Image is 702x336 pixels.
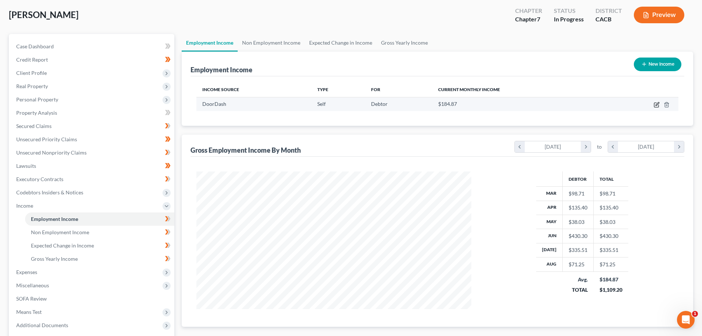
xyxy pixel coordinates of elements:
[25,239,174,252] a: Expected Change in Income
[554,7,584,15] div: Status
[317,101,326,107] span: Self
[677,311,695,329] iframe: Intercom live chat
[594,243,628,257] td: $335.51
[594,187,628,201] td: $98.71
[569,286,588,294] div: TOTAL
[569,276,588,283] div: Avg.
[674,141,684,152] i: chevron_right
[16,56,48,63] span: Credit Report
[16,96,58,103] span: Personal Property
[608,141,618,152] i: chevron_left
[536,243,563,257] th: [DATE]
[618,141,674,152] div: [DATE]
[16,123,52,129] span: Secured Claims
[600,286,622,294] div: $1,109.20
[581,141,591,152] i: chevron_right
[202,101,226,107] span: DoorDash
[16,43,54,49] span: Case Dashboard
[596,15,622,24] div: CACB
[16,322,68,328] span: Additional Documents
[594,229,628,243] td: $430.30
[202,87,239,92] span: Income Source
[438,87,500,92] span: Current Monthly Income
[563,172,594,186] th: Debtor
[10,119,174,133] a: Secured Claims
[634,7,684,23] button: Preview
[594,215,628,229] td: $38.03
[191,146,301,155] div: Gross Employment Income By Month
[515,15,542,24] div: Chapter
[10,53,174,66] a: Credit Report
[536,229,563,243] th: Jun
[16,110,57,116] span: Property Analysis
[10,159,174,173] a: Lawsuits
[371,101,388,107] span: Debtor
[16,163,36,169] span: Lawsuits
[31,216,78,222] span: Employment Income
[537,15,540,22] span: 7
[182,34,238,52] a: Employment Income
[569,232,587,240] div: $430.30
[536,215,563,229] th: May
[371,87,380,92] span: For
[10,133,174,146] a: Unsecured Priority Claims
[10,40,174,53] a: Case Dashboard
[600,276,622,283] div: $184.87
[10,173,174,186] a: Executory Contracts
[438,101,457,107] span: $184.87
[10,146,174,159] a: Unsecured Nonpriority Claims
[16,176,63,182] span: Executory Contracts
[16,282,49,288] span: Miscellaneous
[596,7,622,15] div: District
[16,136,77,142] span: Unsecured Priority Claims
[594,201,628,215] td: $135.40
[16,189,83,195] span: Codebtors Insiders & Notices
[569,190,587,197] div: $98.71
[10,292,174,305] a: SOFA Review
[569,246,587,254] div: $335.51
[31,256,78,262] span: Gross Yearly Income
[191,65,252,74] div: Employment Income
[515,141,525,152] i: chevron_left
[238,34,305,52] a: Non Employment Income
[634,58,681,71] button: New Income
[536,201,563,215] th: Apr
[594,257,628,271] td: $71.25
[31,229,89,235] span: Non Employment Income
[25,252,174,266] a: Gross Yearly Income
[554,15,584,24] div: In Progress
[594,172,628,186] th: Total
[16,295,47,302] span: SOFA Review
[569,261,587,268] div: $71.25
[536,257,563,271] th: Aug
[515,7,542,15] div: Chapter
[536,187,563,201] th: Mar
[525,141,581,152] div: [DATE]
[16,309,42,315] span: Means Test
[25,226,174,239] a: Non Employment Income
[569,218,587,226] div: $38.03
[16,149,87,156] span: Unsecured Nonpriority Claims
[317,87,328,92] span: Type
[25,212,174,226] a: Employment Income
[16,202,33,209] span: Income
[16,269,37,275] span: Expenses
[569,204,587,211] div: $135.40
[692,311,698,317] span: 1
[10,106,174,119] a: Property Analysis
[305,34,377,52] a: Expected Change in Income
[9,9,78,20] span: [PERSON_NAME]
[31,242,94,249] span: Expected Change in Income
[597,143,602,150] span: to
[16,83,48,89] span: Real Property
[377,34,432,52] a: Gross Yearly Income
[16,70,47,76] span: Client Profile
